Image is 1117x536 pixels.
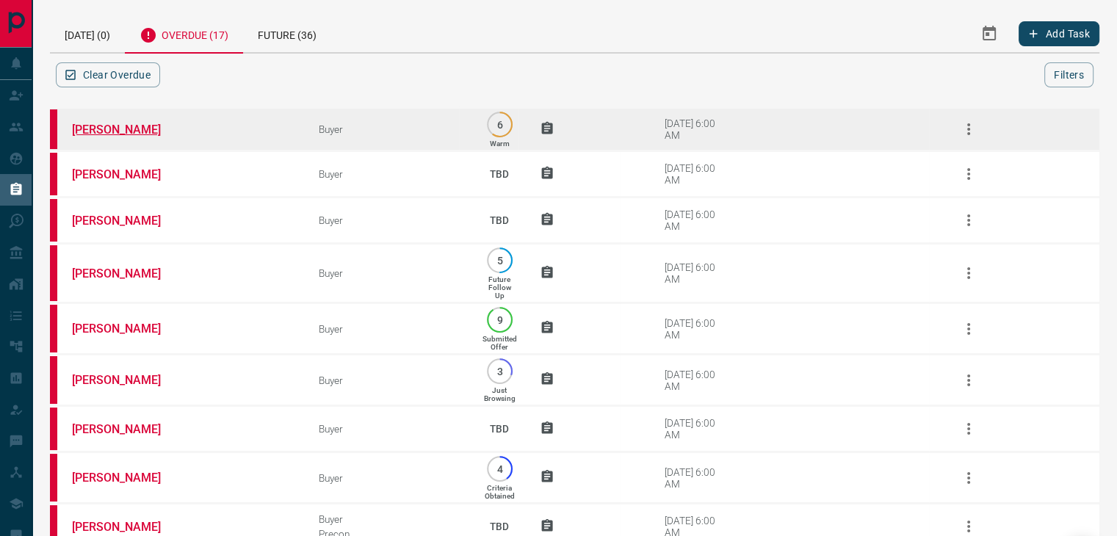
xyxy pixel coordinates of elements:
[494,314,505,325] p: 9
[243,15,331,52] div: Future (36)
[72,422,182,436] a: [PERSON_NAME]
[50,305,57,352] div: property.ca
[665,209,727,232] div: [DATE] 6:00 AM
[665,317,727,341] div: [DATE] 6:00 AM
[481,200,518,240] p: TBD
[319,123,459,135] div: Buyer
[72,167,182,181] a: [PERSON_NAME]
[72,214,182,228] a: [PERSON_NAME]
[319,374,459,386] div: Buyer
[50,153,57,195] div: property.ca
[494,463,505,474] p: 4
[484,484,514,500] p: Criteria Obtained
[72,471,182,485] a: [PERSON_NAME]
[319,323,459,335] div: Buyer
[482,335,516,351] p: Submitted Offer
[72,520,182,534] a: [PERSON_NAME]
[481,154,518,194] p: TBD
[50,245,57,301] div: property.ca
[972,16,1007,51] button: Select Date Range
[665,117,727,141] div: [DATE] 6:00 AM
[488,275,510,300] p: Future Follow Up
[50,408,57,450] div: property.ca
[494,255,505,266] p: 5
[1044,62,1093,87] button: Filters
[489,140,509,148] p: Warm
[665,369,727,392] div: [DATE] 6:00 AM
[494,119,505,130] p: 6
[50,356,57,404] div: property.ca
[481,409,518,449] p: TBD
[665,417,727,441] div: [DATE] 6:00 AM
[50,15,125,52] div: [DATE] (0)
[72,123,182,137] a: [PERSON_NAME]
[1019,21,1099,46] button: Add Task
[483,386,515,402] p: Just Browsing
[319,423,459,435] div: Buyer
[125,15,243,54] div: Overdue (17)
[50,199,57,242] div: property.ca
[319,513,459,525] div: Buyer
[72,322,182,336] a: [PERSON_NAME]
[50,109,57,149] div: property.ca
[319,168,459,180] div: Buyer
[665,261,727,285] div: [DATE] 6:00 AM
[665,466,727,490] div: [DATE] 6:00 AM
[72,267,182,280] a: [PERSON_NAME]
[319,267,459,279] div: Buyer
[319,214,459,226] div: Buyer
[494,366,505,377] p: 3
[319,472,459,484] div: Buyer
[72,373,182,387] a: [PERSON_NAME]
[665,162,727,186] div: [DATE] 6:00 AM
[50,454,57,501] div: property.ca
[56,62,160,87] button: Clear Overdue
